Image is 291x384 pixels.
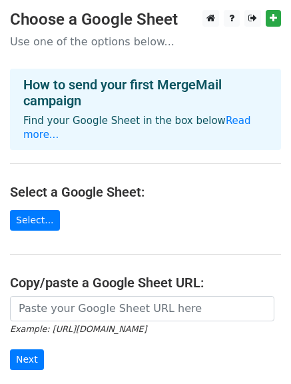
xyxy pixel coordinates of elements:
[10,35,281,49] p: Use one of the options below...
[10,296,274,321] input: Paste your Google Sheet URL here
[23,115,251,141] a: Read more...
[23,114,268,142] p: Find your Google Sheet in the box below
[10,10,281,29] h3: Choose a Google Sheet
[23,77,268,109] h4: How to send your first MergeMail campaign
[10,184,281,200] h4: Select a Google Sheet:
[10,275,281,291] h4: Copy/paste a Google Sheet URL:
[10,324,146,334] small: Example: [URL][DOMAIN_NAME]
[10,349,44,370] input: Next
[10,210,60,231] a: Select...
